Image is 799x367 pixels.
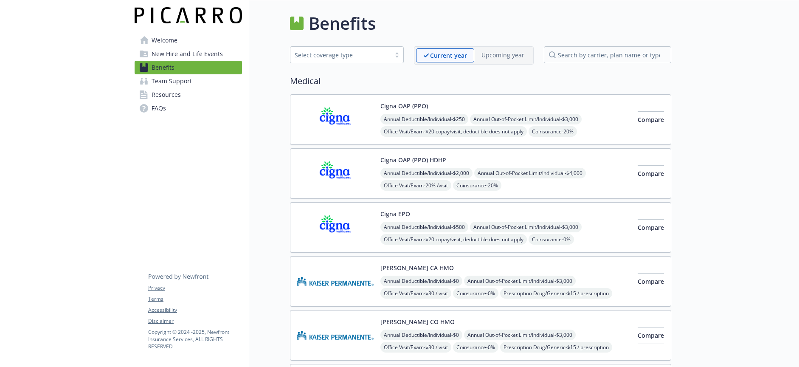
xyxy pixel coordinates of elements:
a: Welcome [135,34,242,47]
span: Annual Deductible/Individual - $0 [380,330,462,340]
span: Annual Deductible/Individual - $0 [380,276,462,286]
span: Annual Out-of-Pocket Limit/Individual - $4,000 [474,168,586,178]
button: Compare [638,165,664,182]
span: Coinsurance - 0% [453,288,498,299]
span: Compare [638,169,664,178]
h2: Medical [290,75,671,88]
span: Resources [152,88,181,102]
button: [PERSON_NAME] CA HMO [380,263,454,272]
input: search by carrier, plan name or type [544,46,671,63]
p: Copyright © 2024 - 2025 , Newfront Insurance Services, ALL RIGHTS RESERVED [148,328,242,350]
span: Annual Out-of-Pocket Limit/Individual - $3,000 [470,222,582,232]
a: Accessibility [148,306,242,314]
span: Office Visit/Exam - $30 / visit [380,342,451,353]
span: Coinsurance - 20% [529,126,577,137]
button: Cigna OAP (PPO) [380,102,428,110]
button: Compare [638,219,664,236]
a: FAQs [135,102,242,115]
span: Prescription Drug/Generic - $15 / prescription [500,342,612,353]
span: Coinsurance - 20% [453,180,501,191]
img: Kaiser Permanente of Colorado carrier logo [297,317,374,353]
span: New Hire and Life Events [152,47,223,61]
span: Welcome [152,34,177,47]
span: Prescription Drug/Generic - $15 / prescription [500,288,612,299]
div: Select coverage type [295,51,386,59]
button: [PERSON_NAME] CO HMO [380,317,455,326]
a: Privacy [148,284,242,292]
span: Compare [638,277,664,285]
span: Team Support [152,74,192,88]
img: CIGNA carrier logo [297,209,374,246]
a: Benefits [135,61,242,74]
span: Coinsurance - 0% [453,342,498,353]
img: CIGNA carrier logo [297,155,374,192]
span: Annual Deductible/Individual - $2,000 [380,168,473,178]
a: Resources [135,88,242,102]
span: Office Visit/Exam - $20 copay/visit, deductible does not apply [380,126,527,137]
span: Compare [638,331,664,339]
button: Compare [638,273,664,290]
span: Coinsurance - 0% [529,234,574,245]
button: Cigna OAP (PPO) HDHP [380,155,446,164]
span: Office Visit/Exam - 20% /visit [380,180,451,191]
button: Compare [638,111,664,128]
button: Cigna EPO [380,209,410,218]
span: Annual Out-of-Pocket Limit/Individual - $3,000 [464,330,576,340]
a: Team Support [135,74,242,88]
span: Compare [638,223,664,231]
span: Upcoming year [474,48,532,62]
span: Benefits [152,61,174,74]
span: Office Visit/Exam - $30 / visit [380,288,451,299]
span: Office Visit/Exam - $20 copay/visit, deductible does not apply [380,234,527,245]
a: New Hire and Life Events [135,47,242,61]
span: Annual Out-of-Pocket Limit/Individual - $3,000 [464,276,576,286]
span: Compare [638,116,664,124]
p: Current year [430,51,467,60]
button: Compare [638,327,664,344]
span: Annual Deductible/Individual - $500 [380,222,468,232]
span: Annual Deductible/Individual - $250 [380,114,468,124]
span: Annual Out-of-Pocket Limit/Individual - $3,000 [470,114,582,124]
p: Upcoming year [481,51,524,59]
a: Disclaimer [148,317,242,325]
a: Terms [148,295,242,303]
img: Kaiser Permanente Insurance Company carrier logo [297,263,374,299]
img: CIGNA carrier logo [297,102,374,138]
span: FAQs [152,102,166,115]
h1: Benefits [309,11,376,36]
